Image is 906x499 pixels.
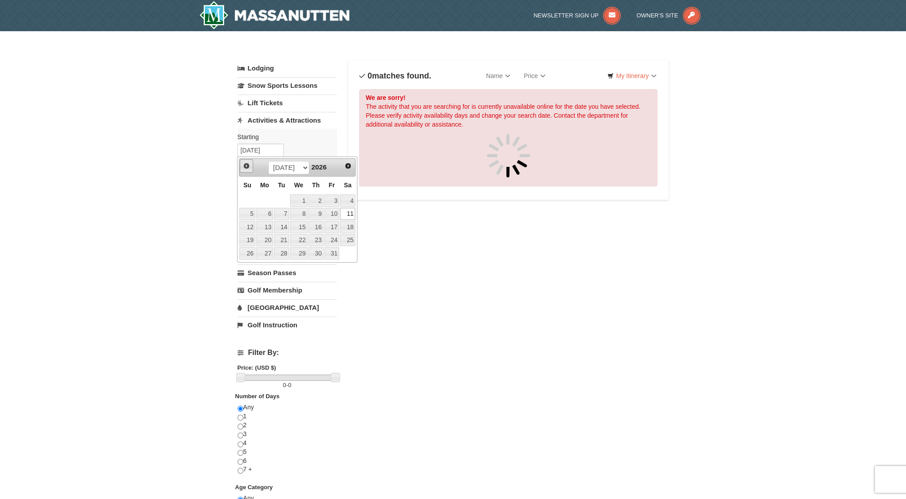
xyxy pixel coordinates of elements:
[238,317,337,333] a: Golf Instruction
[324,194,340,207] a: 3
[238,381,337,390] label: -
[636,12,701,19] a: Owner's Site
[238,364,276,371] strong: Price: (USD $)
[239,221,255,233] a: 12
[340,234,355,247] a: 25
[366,94,406,101] strong: We are sorry!
[290,247,307,260] a: 29
[274,208,289,220] a: 7
[256,221,273,233] a: 13
[240,159,253,173] a: Prev
[324,221,340,233] a: 17
[290,208,307,220] a: 8
[243,162,250,169] span: Prev
[274,247,289,260] a: 28
[235,393,280,400] strong: Number of Days
[256,234,273,247] a: 20
[533,12,599,19] span: Newsletter Sign Up
[602,69,662,82] a: My Itinerary
[308,234,324,247] a: 23
[256,208,273,220] a: 6
[260,181,269,189] span: Monday
[324,208,340,220] a: 10
[312,163,327,171] span: 2026
[480,67,517,85] a: Name
[199,1,350,29] img: Massanutten Resort Logo
[290,194,307,207] a: 1
[636,12,678,19] span: Owner's Site
[238,349,337,357] h4: Filter By:
[199,1,350,29] a: Massanutten Resort
[238,403,337,483] div: Any 1 2 3 4 5 6 7 +
[256,247,273,260] a: 27
[344,181,352,189] span: Saturday
[294,181,303,189] span: Wednesday
[340,208,355,220] a: 11
[324,247,340,260] a: 31
[359,71,431,80] h4: matches found.
[238,95,337,111] a: Lift Tickets
[308,194,324,207] a: 2
[239,247,255,260] a: 26
[342,160,355,172] a: Next
[344,162,352,169] span: Next
[533,12,621,19] a: Newsletter Sign Up
[238,60,337,76] a: Lodging
[340,194,355,207] a: 4
[288,382,291,388] span: 0
[486,133,531,178] img: spinner.gif
[238,282,337,298] a: Golf Membership
[278,181,285,189] span: Tuesday
[274,234,289,247] a: 21
[340,221,355,233] a: 18
[238,264,337,281] a: Season Passes
[328,181,335,189] span: Friday
[308,247,324,260] a: 30
[238,132,330,141] label: Starting
[243,181,251,189] span: Sunday
[283,382,286,388] span: 0
[238,299,337,316] a: [GEOGRAPHIC_DATA]
[308,208,324,220] a: 9
[308,221,324,233] a: 16
[359,89,658,186] div: The activity that you are searching for is currently unavailable online for the date you have sel...
[274,221,289,233] a: 14
[324,234,340,247] a: 24
[517,67,552,85] a: Price
[290,234,307,247] a: 22
[290,221,307,233] a: 15
[239,208,255,220] a: 5
[312,181,320,189] span: Thursday
[238,77,337,94] a: Snow Sports Lessons
[239,234,255,247] a: 19
[235,484,273,491] strong: Age Category
[368,71,372,80] span: 0
[238,112,337,128] a: Activities & Attractions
